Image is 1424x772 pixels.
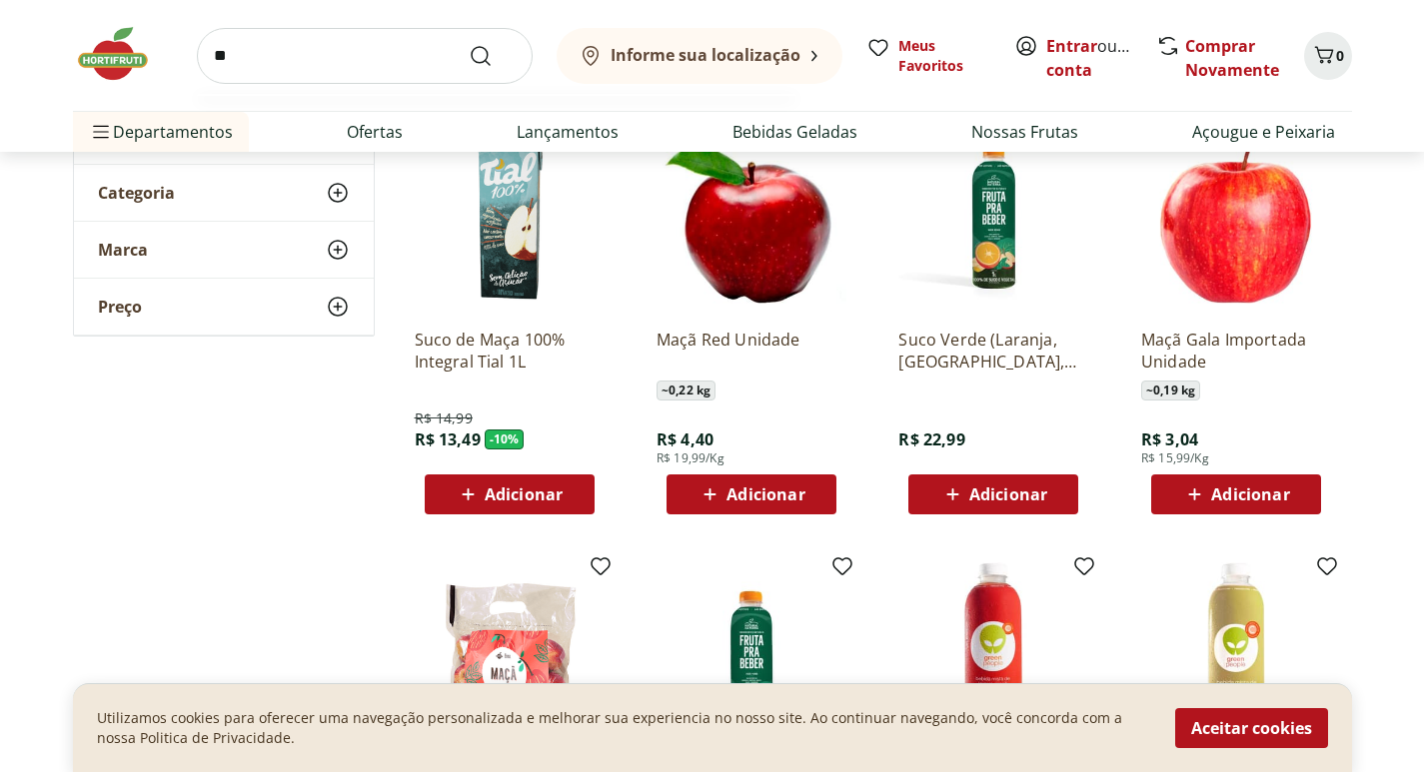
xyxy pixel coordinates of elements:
[415,562,605,752] img: Maçã em pacote Natural da Terra 1kg
[1046,35,1156,81] a: Criar conta
[557,28,842,84] button: Informe sua localização
[1192,120,1335,144] a: Açougue e Peixaria
[469,44,517,68] button: Submit Search
[425,474,595,514] button: Adicionar
[898,36,990,76] span: Meus Favoritos
[657,381,715,400] span: ~ 0,22 kg
[1141,562,1331,752] img: Suco de Caju e Maçã Greenpeople 500ml
[89,108,233,156] span: Departamentos
[347,120,403,144] a: Ofertas
[866,36,990,76] a: Meus Favoritos
[89,108,113,156] button: Menu
[1211,486,1289,502] span: Adicionar
[657,450,724,466] span: R$ 19,99/Kg
[908,474,1078,514] button: Adicionar
[74,165,374,221] button: Categoria
[898,562,1088,752] img: Suco de Laranja Maçã e Acerola Greenpeople 500ml
[1175,708,1328,748] button: Aceitar cookies
[657,562,846,752] img: Suco Verde (Laranja, Hortelã, Couve, Maça e Gengibre) 500ml
[485,429,525,449] span: - 10 %
[1046,34,1135,82] span: ou
[98,240,148,260] span: Marca
[1304,32,1352,80] button: Carrinho
[1046,35,1097,57] a: Entrar
[74,279,374,335] button: Preço
[1185,35,1279,81] a: Comprar Novamente
[98,297,142,317] span: Preço
[415,428,481,450] span: R$ 13,49
[1141,329,1331,373] a: Maçã Gala Importada Unidade
[657,428,713,450] span: R$ 4,40
[485,486,563,502] span: Adicionar
[971,120,1078,144] a: Nossas Frutas
[517,120,619,144] a: Lançamentos
[898,428,964,450] span: R$ 22,99
[732,120,857,144] a: Bebidas Geladas
[74,222,374,278] button: Marca
[657,123,846,313] img: Maçã Red Unidade
[898,123,1088,313] img: Suco Verde (Laranja, Hortelã, Couve, Maça e Gengibre) 1L
[1141,123,1331,313] img: Maçã Gala Importada Unidade
[1141,428,1198,450] span: R$ 3,04
[726,486,804,502] span: Adicionar
[73,24,173,84] img: Hortifruti
[667,474,836,514] button: Adicionar
[97,708,1151,748] p: Utilizamos cookies para oferecer uma navegação personalizada e melhorar sua experiencia no nosso ...
[1336,46,1344,65] span: 0
[415,408,473,428] span: R$ 14,99
[415,329,605,373] a: Suco de Maça 100% Integral Tial 1L
[1141,450,1209,466] span: R$ 15,99/Kg
[98,183,175,203] span: Categoria
[197,28,533,84] input: search
[898,329,1088,373] a: Suco Verde (Laranja, [GEOGRAPHIC_DATA], Couve, Maça e Gengibre) 1L
[1141,381,1200,400] span: ~ 0,19 kg
[1151,474,1321,514] button: Adicionar
[415,123,605,313] img: Suco de Maça 100% Integral Tial 1L
[657,329,846,373] a: Maçã Red Unidade
[611,44,800,66] b: Informe sua localização
[969,486,1047,502] span: Adicionar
